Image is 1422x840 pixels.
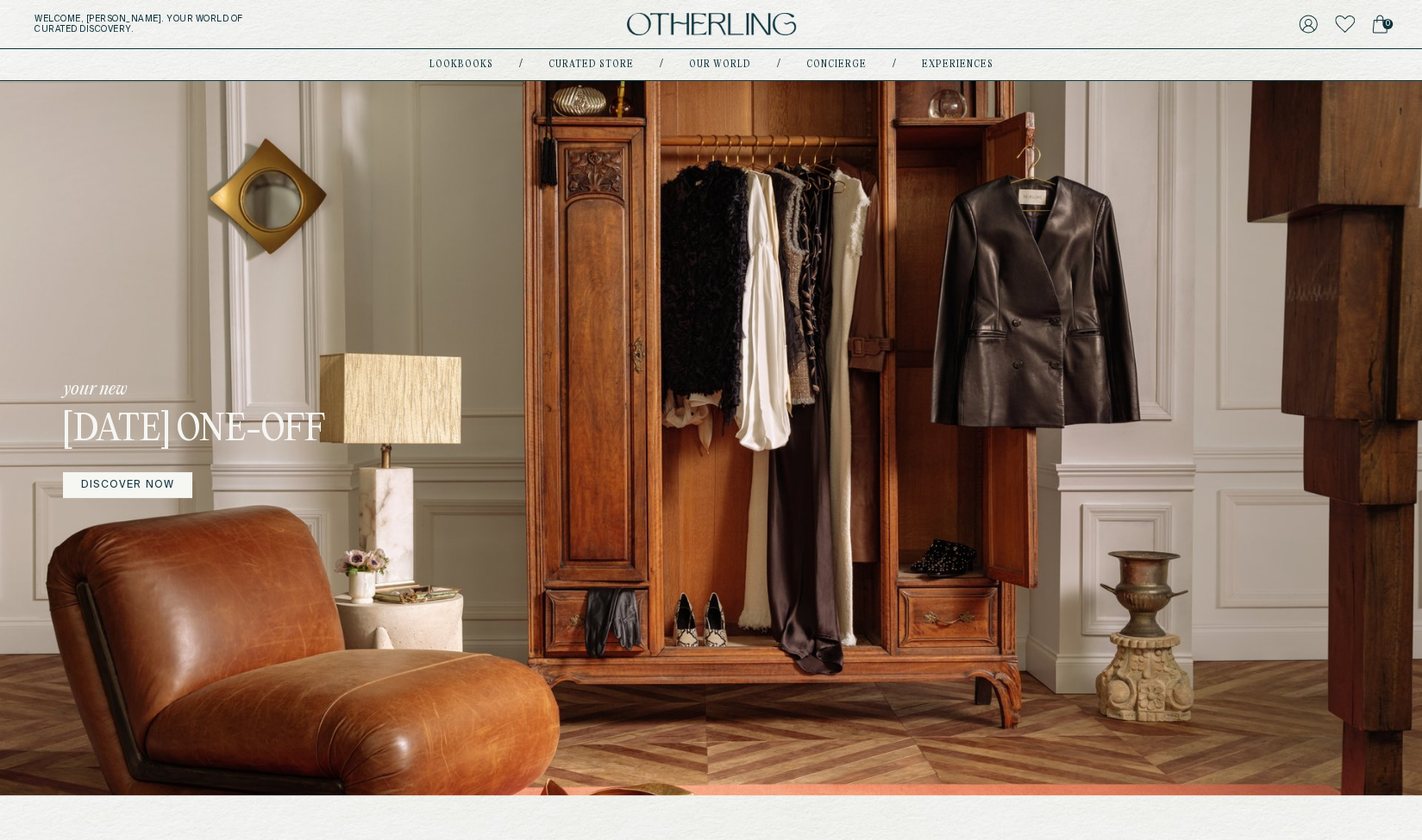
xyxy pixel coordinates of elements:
a: lookbooks [429,60,493,69]
a: Curated store [548,60,634,69]
span: 0 [1382,19,1393,29]
div: / [519,58,523,72]
a: DISCOVER NOW [63,472,192,498]
p: your new [63,377,520,401]
div: / [660,58,663,72]
h3: [DATE] One-off [63,408,520,453]
a: experiences [922,60,993,69]
a: Our world [689,60,751,69]
div: / [893,58,896,72]
h5: Welcome, [PERSON_NAME] . Your world of curated discovery. [34,14,441,34]
a: concierge [806,60,867,69]
div: / [777,58,780,72]
img: logo [627,13,796,36]
a: 0 [1372,12,1388,36]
